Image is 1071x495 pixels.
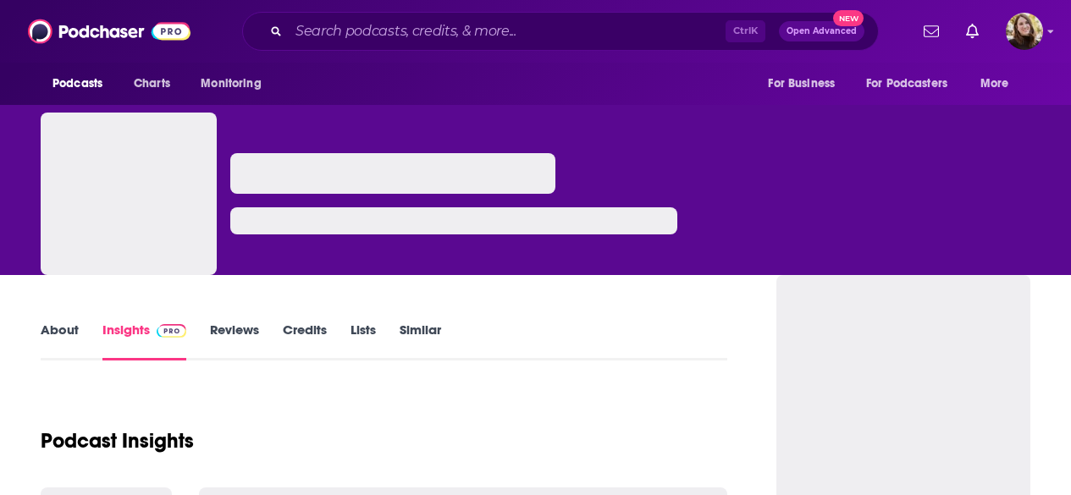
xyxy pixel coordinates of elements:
span: Charts [134,72,170,96]
button: open menu [969,68,1030,100]
a: Reviews [210,322,259,360]
button: open menu [756,68,856,100]
button: open menu [41,68,124,100]
input: Search podcasts, credits, & more... [289,18,726,45]
span: Open Advanced [787,27,857,36]
span: More [980,72,1009,96]
button: Open AdvancedNew [779,21,864,41]
span: Logged in as katiefuchs [1006,13,1043,50]
a: About [41,322,79,360]
button: open menu [189,68,283,100]
button: open menu [855,68,972,100]
a: Show notifications dropdown [917,17,946,46]
a: Similar [400,322,441,360]
span: Ctrl K [726,20,765,42]
span: New [833,10,864,26]
a: Charts [123,68,180,100]
span: For Podcasters [866,72,947,96]
img: User Profile [1006,13,1043,50]
a: Lists [351,322,376,360]
a: Credits [283,322,327,360]
a: InsightsPodchaser Pro [102,322,186,360]
button: Show profile menu [1006,13,1043,50]
span: Podcasts [52,72,102,96]
div: Search podcasts, credits, & more... [242,12,879,51]
a: Show notifications dropdown [959,17,985,46]
span: Monitoring [201,72,261,96]
img: Podchaser Pro [157,324,186,338]
img: Podchaser - Follow, Share and Rate Podcasts [28,15,190,47]
h1: Podcast Insights [41,428,194,454]
span: For Business [768,72,835,96]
